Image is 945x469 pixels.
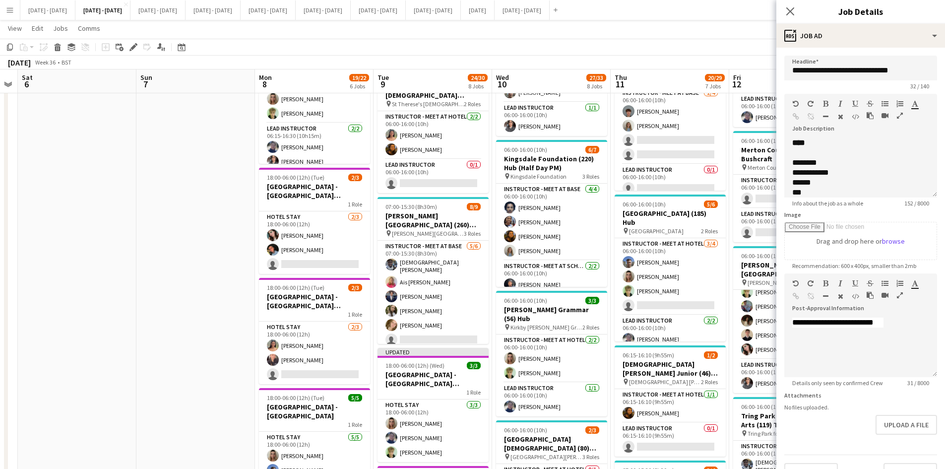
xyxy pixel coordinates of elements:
[733,208,844,242] app-card-role: Lead Instructor0/106:00-16:00 (10h)
[896,291,903,299] button: Fullscreen
[623,351,674,359] span: 06:15-16:10 (9h55m)
[510,453,582,461] span: [GEOGRAPHIC_DATA][PERSON_NAME]
[350,82,369,90] div: 6 Jobs
[733,175,844,208] app-card-role: Instructor - Meet at Base0/106:00-16:00 (10h)
[378,197,489,344] app-job-card: 07:00-15:30 (8h30m)8/9[PERSON_NAME][GEOGRAPHIC_DATA] (260) Hub [PERSON_NAME][GEOGRAPHIC_DATA]3 Ro...
[733,73,741,82] span: Fri
[615,164,726,198] app-card-role: Lead Instructor0/106:00-16:00 (10h)
[8,24,22,33] span: View
[496,140,607,287] div: 06:00-16:00 (10h)6/7Kingsdale Foundation (220) Hub (Half Day PM) Kingsdale Foundation3 RolesInstr...
[822,292,829,300] button: Horizontal Line
[733,93,844,127] app-card-role: Lead Instructor1/106:00-16:00 (10h)[PERSON_NAME]
[896,112,903,120] button: Fullscreen
[348,284,362,291] span: 2/3
[629,378,701,386] span: [DEMOGRAPHIC_DATA] [PERSON_NAME]
[257,78,272,90] span: 8
[615,345,726,457] div: 06:15-16:10 (9h55m)1/2[DEMOGRAPHIC_DATA] [PERSON_NAME] Junior (46) Mission Possible [DEMOGRAPHIC_...
[899,379,937,387] span: 31 / 8000
[902,82,937,90] span: 32 / 140
[733,261,844,278] h3: [PERSON_NAME][GEOGRAPHIC_DATA] (180) Hub (Half Day AM)
[582,173,599,180] span: 3 Roles
[378,73,389,82] span: Tue
[62,59,71,66] div: BST
[615,238,726,315] app-card-role: Instructor - Meet at Hotel3/406:00-16:00 (10h)[PERSON_NAME][PERSON_NAME][PERSON_NAME]
[784,392,821,399] label: Attachments
[378,370,489,388] h3: [GEOGRAPHIC_DATA] - [GEOGRAPHIC_DATA][PERSON_NAME]
[259,73,272,82] span: Mon
[911,100,918,108] button: Text Color
[615,389,726,423] app-card-role: Instructor - Meet at Hotel1/106:15-16:10 (9h55m)[PERSON_NAME]
[259,211,370,274] app-card-role: Hotel Stay2/318:00-06:00 (12h)[PERSON_NAME][PERSON_NAME]
[615,44,726,191] app-job-card: 06:00-16:00 (10h)2/5[GEOGRAPHIC_DATA][PERSON_NAME] (140) Hub Royal [PERSON_NAME]2 RolesInstructor...
[259,402,370,420] h3: [GEOGRAPHIC_DATA] - [GEOGRAPHIC_DATA]
[732,78,741,90] span: 12
[468,82,487,90] div: 8 Jobs
[615,73,627,82] span: Thu
[348,174,362,181] span: 2/3
[464,100,481,108] span: 2 Roles
[378,67,489,193] div: 06:00-16:00 (10h)2/3St Theres's [DEMOGRAPHIC_DATA] School (90/90) Mission Possible (Split Day) St...
[705,82,724,90] div: 7 Jobs
[896,200,937,207] span: 152 / 8000
[867,291,874,299] button: Paste as plain text
[852,279,859,287] button: Underline
[613,78,627,90] span: 11
[259,278,370,384] div: 18:00-06:00 (12h) (Tue)2/3[GEOGRAPHIC_DATA] - [GEOGRAPHIC_DATA][DEMOGRAPHIC_DATA]1 RoleHotel Stay...
[733,411,844,429] h3: Tring Park for Performing Arts (119) Time Attack
[822,100,829,108] button: Bold
[615,209,726,227] h3: [GEOGRAPHIC_DATA] (185) Hub
[701,378,718,386] span: 2 Roles
[467,203,481,210] span: 8/9
[496,261,607,309] app-card-role: Instructor - Meet at School2/206:00-16:00 (10h)[PERSON_NAME]
[748,164,792,171] span: Merton Court Prep
[241,0,296,20] button: [DATE] - [DATE]
[882,112,888,120] button: Insert video
[882,291,888,299] button: Insert video
[701,227,718,235] span: 2 Roles
[882,279,888,287] button: Unordered List
[378,400,489,462] app-card-role: Hotel Stay3/318:00-06:00 (12h)[PERSON_NAME][PERSON_NAME][PERSON_NAME]
[837,292,844,300] button: Clear Formatting
[504,146,547,153] span: 06:00-16:00 (10h)
[392,100,464,108] span: St Therese's [DEMOGRAPHIC_DATA] School
[461,0,495,20] button: [DATE]
[8,58,31,67] div: [DATE]
[464,230,481,237] span: 3 Roles
[22,73,33,82] span: Sat
[822,113,829,121] button: Horizontal Line
[807,279,814,287] button: Redo
[139,78,152,90] span: 7
[75,0,130,20] button: [DATE] - [DATE]
[348,421,362,428] span: 1 Role
[349,74,369,81] span: 19/22
[585,146,599,153] span: 6/7
[615,423,726,457] app-card-role: Lead Instructor0/106:15-16:10 (9h55m)
[267,174,324,181] span: 18:00-06:00 (12h) (Tue)
[33,59,58,66] span: Week 36
[876,415,937,435] button: Upload a file
[882,100,888,108] button: Unordered List
[784,379,891,387] span: Details only seen by confirmed Crew
[496,184,607,261] app-card-role: Instructor - Meet at Base4/406:00-16:00 (10h)[PERSON_NAME][PERSON_NAME][PERSON_NAME][PERSON_NAME]
[4,22,26,35] a: View
[784,200,871,207] span: Info about the job as a whole
[496,154,607,172] h3: Kingsdale Foundation (220) Hub (Half Day PM)
[495,0,550,20] button: [DATE] - [DATE]
[378,348,489,462] app-job-card: Updated18:00-06:00 (12h) (Wed)3/3[GEOGRAPHIC_DATA] - [GEOGRAPHIC_DATA][PERSON_NAME]1 RoleHotel St...
[733,359,844,393] app-card-role: Lead Instructor1/106:00-16:00 (10h)[PERSON_NAME]
[733,131,844,242] app-job-card: 06:00-16:00 (10h)0/2Merton Court Prep (34) Bushcraft Merton Court Prep2 RolesInstructor - Meet at...
[378,111,489,159] app-card-role: Instructor - Meet at Hotel2/206:00-16:00 (10h)[PERSON_NAME][PERSON_NAME]
[496,291,607,416] app-job-card: 06:00-16:00 (10h)3/3[PERSON_NAME] Grammar (56) Hub Kirkby [PERSON_NAME] Grammar2 RolesInstructor ...
[259,182,370,200] h3: [GEOGRAPHIC_DATA] - [GEOGRAPHIC_DATA] [GEOGRAPHIC_DATA]
[615,360,726,378] h3: [DEMOGRAPHIC_DATA] [PERSON_NAME] Junior (46) Mission Possible
[776,5,945,18] h3: Job Details
[378,348,489,356] div: Updated
[259,292,370,310] h3: [GEOGRAPHIC_DATA] - [GEOGRAPHIC_DATA][DEMOGRAPHIC_DATA]
[852,100,859,108] button: Underline
[582,453,599,461] span: 3 Roles
[267,394,324,402] span: 18:00-06:00 (12h) (Tue)
[867,112,874,120] button: Paste as plain text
